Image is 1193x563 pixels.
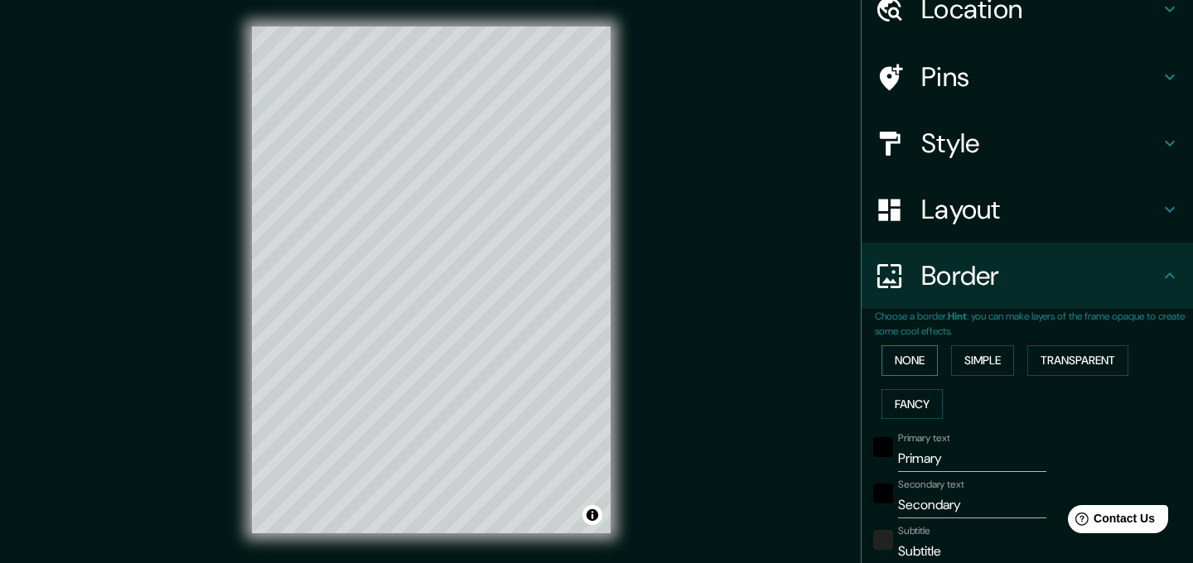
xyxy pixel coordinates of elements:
[862,176,1193,243] div: Layout
[1027,345,1128,376] button: Transparent
[862,243,1193,309] div: Border
[921,193,1160,226] h4: Layout
[1046,498,1175,545] iframe: Help widget launcher
[948,310,967,323] b: Hint
[875,309,1193,339] p: Choose a border. : you can make layers of the frame opaque to create some cool effects.
[881,389,943,420] button: Fancy
[873,530,893,550] button: color-222222
[921,127,1160,160] h4: Style
[582,505,602,525] button: Toggle attribution
[951,345,1014,376] button: Simple
[862,44,1193,110] div: Pins
[898,524,930,538] label: Subtitle
[921,259,1160,292] h4: Border
[921,60,1160,94] h4: Pins
[881,345,938,376] button: None
[898,478,964,492] label: Secondary text
[898,431,949,445] label: Primary text
[873,484,893,503] button: black
[862,110,1193,176] div: Style
[873,437,893,457] button: black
